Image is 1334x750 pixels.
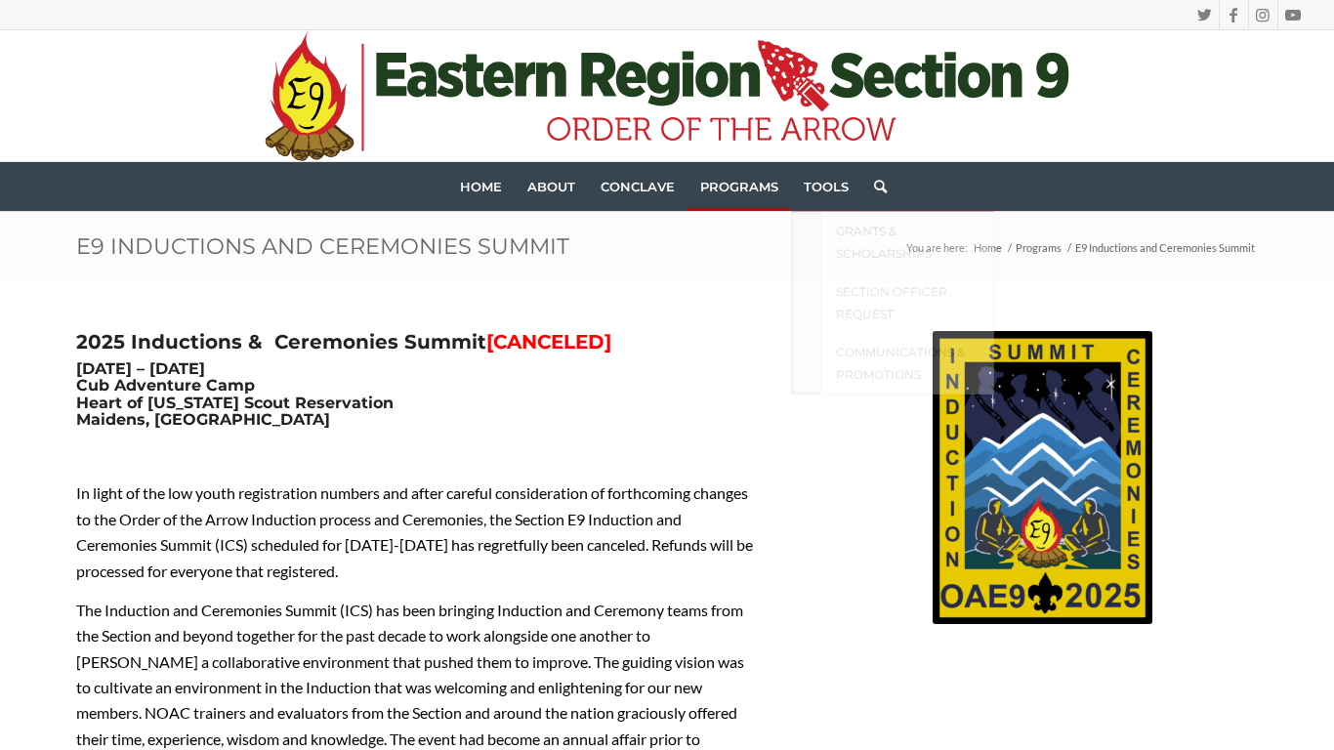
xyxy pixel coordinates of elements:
[861,162,887,211] a: Search
[601,179,675,194] span: Conclave
[447,162,515,211] a: Home
[820,272,994,333] a: Section Officer Request
[76,232,569,260] a: E9 Inductions and Ceremonies Summit
[1005,240,1013,255] span: /
[700,179,778,194] span: Programs
[76,483,753,579] span: In light of the low youth registration numbers and after careful consideration of forthcoming cha...
[820,212,994,272] a: Grants & Scholarships
[76,359,205,378] strong: [DATE] – [DATE]
[460,179,502,194] span: Home
[820,333,994,395] a: Communications & Promotions
[76,410,330,429] strong: Maidens, [GEOGRAPHIC_DATA]
[1013,240,1064,255] a: Programs
[933,331,1152,624] img: E92025_ICS_Yellow_ghost
[1072,240,1258,255] span: E9 Inductions and Ceremonies Summit
[836,224,932,261] span: Grants & Scholarships
[486,330,611,354] span: [CANCELED]
[76,394,394,412] strong: Heart of [US_STATE] Scout Reservation
[804,179,849,194] span: Tools
[791,162,861,211] a: Tools
[588,162,688,211] a: Conclave
[836,284,947,321] span: Section Officer Request
[76,444,167,463] span: Register Now
[515,162,588,211] a: About
[688,162,791,211] a: Programs
[1064,240,1072,255] span: /
[76,330,611,354] strong: 2025 Inductions & Ceremonies Summit
[836,345,965,382] span: Communications & Promotions
[527,179,575,194] span: About
[1016,241,1062,254] span: Programs
[76,376,255,395] strong: Cub Adventure Camp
